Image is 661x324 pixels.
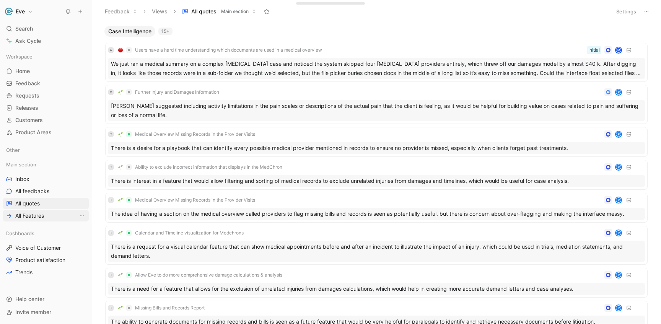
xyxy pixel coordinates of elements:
div: Search [3,23,89,34]
span: Dashboards [6,230,34,237]
span: Main section [221,8,249,15]
div: There is a desire for a playbook that can identify every possible medical provider mentioned in r... [108,142,645,154]
div: Other [3,144,89,156]
div: Other [3,144,89,158]
img: 🌱 [118,198,123,202]
span: Search [15,24,33,33]
a: T🌱Medical Overview Missing Records in the Provider VisitsPThere is a desire for a playbook that c... [105,127,648,157]
button: View actions [78,187,86,195]
a: Product satisfaction [3,254,89,266]
div: T [108,164,114,170]
div: P [616,197,621,203]
button: View actions [78,200,86,207]
div: T [108,197,114,203]
span: Voice of Customer [15,244,61,252]
button: Case Intelligence [104,26,155,37]
button: 🔴Users have a hard time understanding which documents are used in a medical overview [116,46,325,55]
span: Missing Bills and Records Report [135,305,205,311]
span: All quotes [15,200,40,207]
a: T🌱Ability to exclude incorrect information that displays in the MedChronPThere is interest in a f... [105,160,648,190]
span: Invite member [15,309,51,315]
span: Other [6,146,20,154]
div: We just ran a medical summary on a complex [MEDICAL_DATA] case and noticed the system skipped fou... [108,58,645,79]
a: Feedback [3,78,89,89]
a: T🌱Allow Eve to do more comprehensive damage calculations & analysisPThere is a need for a feature... [105,268,648,298]
span: Medical Overview Missing Records in the Provider Visits [135,131,255,137]
div: T [108,230,114,236]
a: C🌱Further Injury and Damages InformationP[PERSON_NAME] suggested including activity limitations i... [105,85,648,124]
a: Product Areas [3,127,89,138]
div: T [108,272,114,278]
span: All Features [15,212,44,220]
div: There is interest in a feature that would allow filtering and sorting of medical records to exclu... [108,175,645,187]
span: Product satisfaction [15,256,65,264]
a: Voice of Customer [3,242,89,254]
div: T [108,131,114,137]
img: 🌱 [118,306,123,310]
span: Medical Overview Missing Records in the Provider Visits [135,197,255,203]
button: View actions [78,212,86,220]
div: DashboardsVoice of CustomerProduct satisfactionTrends [3,228,89,278]
span: All quotes [191,8,217,15]
a: T🌱Calendar and Timeline visualization for MedchronsPThere is a request for a visual calendar feat... [105,226,648,265]
div: P [616,90,621,95]
span: Calendar and Timeline visualization for Medchrons [135,230,244,236]
img: 🌱 [118,165,123,169]
span: Main section [6,161,36,168]
button: View actions [78,175,86,183]
div: T [108,305,114,311]
div: A [108,47,114,53]
div: P [616,132,621,137]
span: Allow Eve to do more comprehensive damage calculations & analysis [135,272,282,278]
button: Settings [613,6,640,17]
div: Drop anything here to capture feedback [301,0,337,3]
div: Workspace [3,51,89,62]
button: Feedback [101,6,141,17]
button: EveEve [3,6,35,17]
span: Requests [15,92,39,99]
span: Product Areas [15,129,52,136]
span: Trends [15,269,33,276]
a: Ask Cycle [3,35,89,47]
a: T🌱Medical Overview Missing Records in the Provider VisitsPThe idea of having a section on the med... [105,193,648,223]
img: 🌱 [118,132,123,137]
button: 🌱Allow Eve to do more comprehensive damage calculations & analysis [116,270,285,280]
div: 15+ [158,28,173,35]
a: All quotes [3,198,89,209]
button: 🌱Missing Bills and Records Report [116,303,207,313]
img: 🔴 [118,48,123,52]
div: [PERSON_NAME] suggested including activity limitations in the pain scales or descriptions of the ... [108,100,645,121]
div: Docs, images, videos, audio files, links & more [301,4,337,7]
span: Help center [15,296,44,302]
span: Workspace [6,53,33,60]
a: Home [3,65,89,77]
a: Inbox [3,173,89,185]
button: Views [148,6,171,17]
a: All FeaturesView actions [3,210,89,221]
div: P [616,230,621,236]
div: M [616,47,621,53]
div: Main sectionInboxAll feedbacksAll quotesAll FeaturesView actions [3,159,89,221]
img: Eve [5,8,13,15]
div: Invite member [3,306,89,318]
a: Requests [3,90,89,101]
span: Ability to exclude incorrect information that displays in the MedChron [135,164,282,170]
span: Inbox [15,175,29,183]
a: Customers [3,114,89,126]
button: 🌱Medical Overview Missing Records in the Provider Visits [116,130,258,139]
div: P [616,305,621,311]
span: Further Injury and Damages Information [135,89,219,95]
button: View actions [78,269,86,276]
div: Initial [588,46,600,54]
button: 🌱Ability to exclude incorrect information that displays in the MedChron [116,163,285,172]
a: All feedbacks [3,186,89,197]
div: Dashboards [3,228,89,239]
div: C [108,89,114,95]
button: View actions [78,256,86,264]
div: P [616,272,621,278]
img: 🌱 [118,231,123,235]
button: All quotesMain section [179,6,260,17]
div: P [616,164,621,170]
div: There is a need for a feature that allows for the exclusion of unrelated injuries from damages ca... [108,283,645,295]
div: The idea of having a section on the medical overview called providers to flag missing bills and r... [108,208,645,220]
